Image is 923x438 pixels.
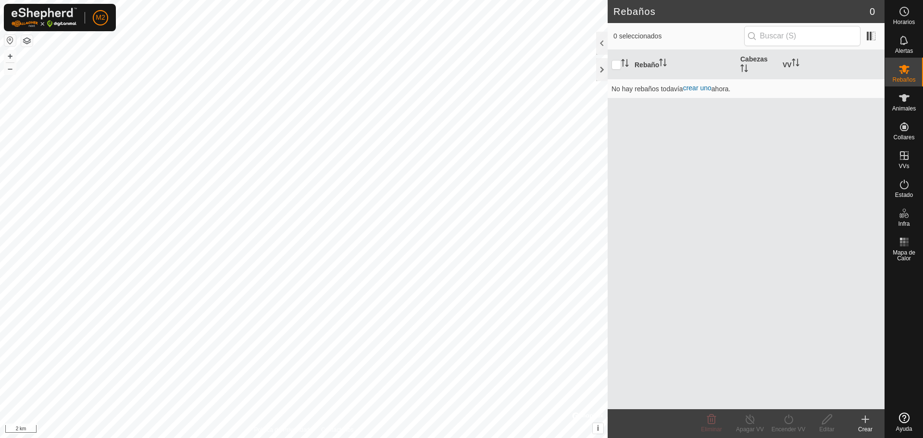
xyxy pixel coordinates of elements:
[858,426,873,433] font: Crear
[96,13,105,21] font: M2
[635,61,659,68] font: Rebaño
[736,426,764,433] font: Apagar VV
[4,35,16,46] button: Restablecer Mapa
[783,61,792,68] font: VV
[12,8,77,27] img: Logotipo de Gallagher
[8,51,13,61] font: +
[892,105,916,112] font: Animales
[792,60,799,68] p-sorticon: Activar para ordenar
[254,426,310,433] font: Política de Privacidad
[254,426,310,434] a: Política de Privacidad
[893,134,914,141] font: Collares
[870,6,875,17] font: 0
[621,61,629,68] p-sorticon: Activar para ordenar
[893,249,915,262] font: Mapa de Calor
[8,63,12,73] font: –
[711,85,731,93] font: ahora.
[898,220,910,227] font: Infra
[593,423,603,434] button: i
[4,50,16,62] button: +
[613,32,661,40] font: 0 seleccionados
[895,48,913,54] font: Alertas
[895,192,913,198] font: Estado
[744,26,861,46] input: Buscar (S)
[885,409,923,436] a: Ayuda
[772,426,806,433] font: Encender VV
[321,426,353,434] a: Contáctenos
[740,66,748,73] p-sorticon: Activar para ordenar
[892,76,915,83] font: Rebaños
[613,6,656,17] font: Rebaños
[683,84,711,92] a: crear uno
[597,424,599,432] font: i
[898,163,909,170] font: VVs
[893,19,915,25] font: Horarios
[611,85,683,93] font: No hay rebaños todavía
[321,426,353,433] font: Contáctenos
[740,55,768,63] font: Cabezas
[4,63,16,74] button: –
[819,426,834,433] font: Editar
[896,426,912,432] font: Ayuda
[701,426,722,433] font: Eliminar
[21,35,33,47] button: Capas del Mapa
[659,60,667,68] p-sorticon: Activar para ordenar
